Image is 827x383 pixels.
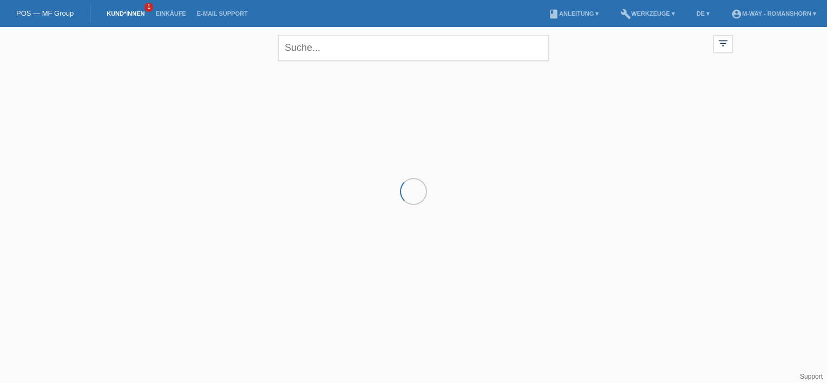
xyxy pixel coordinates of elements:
[543,10,604,17] a: bookAnleitung ▾
[691,10,715,17] a: DE ▾
[145,3,153,12] span: 1
[717,37,729,49] i: filter_list
[615,10,680,17] a: buildWerkzeuge ▾
[800,373,823,380] a: Support
[278,35,549,61] input: Suche...
[16,9,74,17] a: POS — MF Group
[101,10,150,17] a: Kund*innen
[620,9,631,19] i: build
[726,10,822,17] a: account_circlem-way - Romanshorn ▾
[150,10,191,17] a: Einkäufe
[548,9,559,19] i: book
[731,9,742,19] i: account_circle
[192,10,253,17] a: E-Mail Support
